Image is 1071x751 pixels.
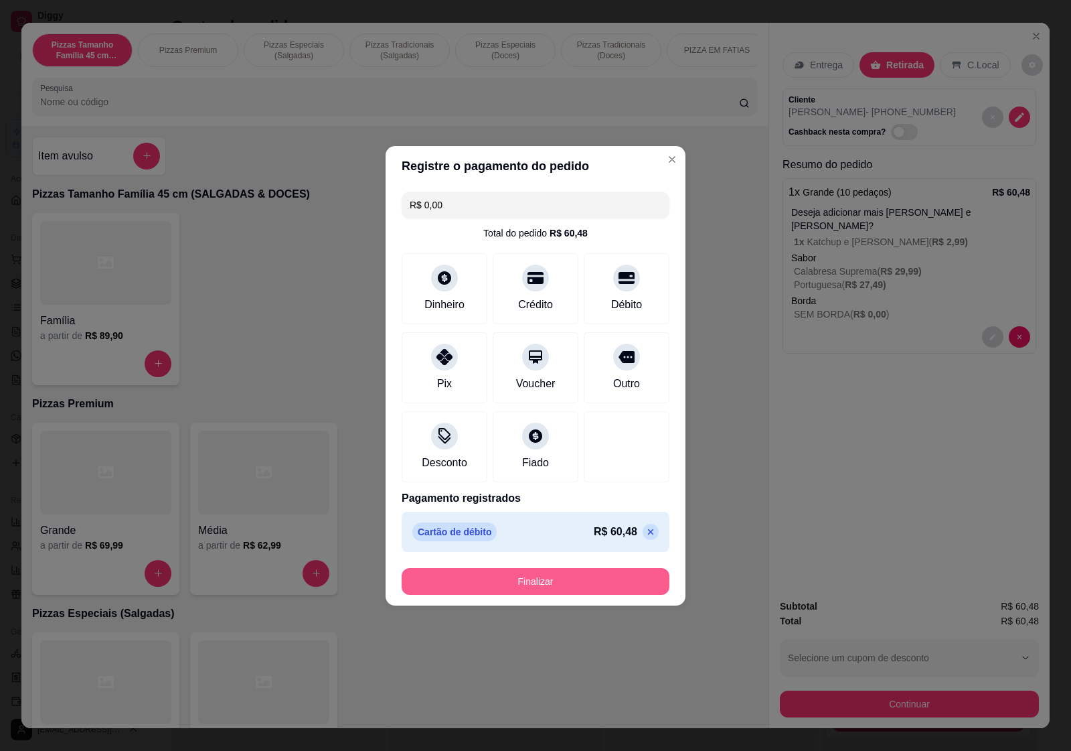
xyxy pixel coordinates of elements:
input: Ex.: hambúrguer de cordeiro [410,192,661,218]
button: Finalizar [402,568,669,595]
p: Pagamento registrados [402,490,669,506]
header: Registre o pagamento do pedido [386,146,685,186]
div: Fiado [522,455,549,471]
div: Voucher [516,376,556,392]
div: R$ 60,48 [550,226,588,240]
div: Total do pedido [483,226,588,240]
div: Desconto [422,455,467,471]
p: Cartão de débito [412,523,497,541]
p: R$ 60,48 [594,524,637,540]
button: Close [661,149,683,170]
div: Dinheiro [424,297,465,313]
div: Outro [613,376,640,392]
div: Débito [611,297,642,313]
div: Crédito [518,297,553,313]
div: Pix [437,376,452,392]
